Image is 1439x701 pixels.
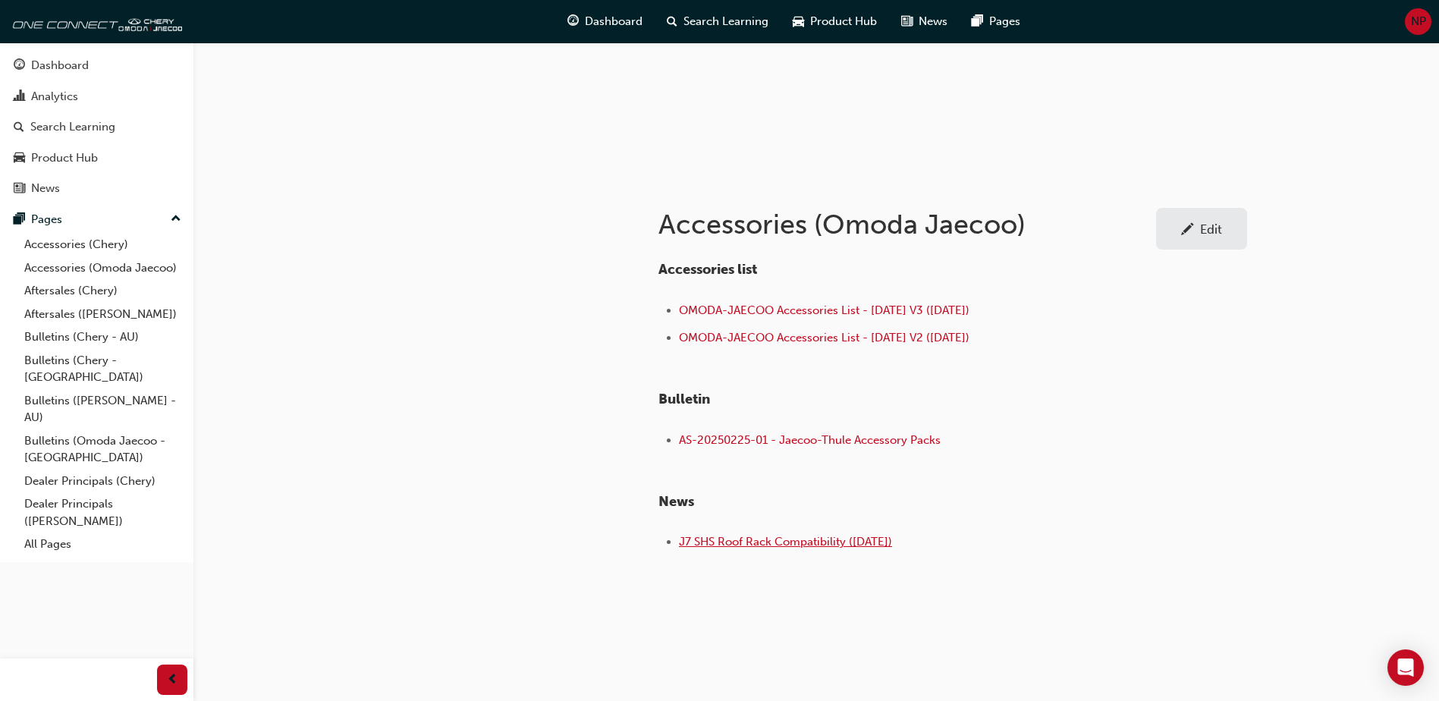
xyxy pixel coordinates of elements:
span: car-icon [793,12,804,31]
span: pencil-icon [1181,223,1194,238]
button: DashboardAnalyticsSearch LearningProduct HubNews [6,49,187,206]
span: Bulletin [658,391,710,407]
a: All Pages [18,533,187,556]
a: Dealer Principals (Chery) [18,470,187,493]
a: Bulletins (Omoda Jaecoo - [GEOGRAPHIC_DATA]) [18,429,187,470]
span: search-icon [667,12,677,31]
a: Accessories (Chery) [18,233,187,256]
span: news-icon [901,12,913,31]
span: Accessories list [658,261,757,278]
div: Analytics [31,88,78,105]
a: AS-20250225-01 - Jaecoo-Thule Accessory Packs [679,433,941,447]
a: guage-iconDashboard [555,6,655,37]
span: pages-icon [972,12,983,31]
a: Dealer Principals ([PERSON_NAME]) [18,492,187,533]
a: pages-iconPages [960,6,1032,37]
a: search-iconSearch Learning [655,6,781,37]
a: Aftersales (Chery) [18,279,187,303]
a: news-iconNews [889,6,960,37]
span: Pages [989,13,1020,30]
span: up-icon [171,209,181,229]
button: Pages [6,206,187,234]
a: Bulletins ([PERSON_NAME] - AU) [18,389,187,429]
div: Pages [31,211,62,228]
a: Analytics [6,83,187,111]
div: Edit [1200,222,1222,237]
div: Search Learning [30,118,115,136]
span: chart-icon [14,90,25,104]
div: Dashboard [31,57,89,74]
span: guage-icon [14,59,25,73]
h1: Accessories (Omoda Jaecoo) [658,208,1156,241]
span: pages-icon [14,213,25,227]
div: News [31,180,60,197]
img: oneconnect [8,6,182,36]
a: Search Learning [6,113,187,141]
a: Edit [1156,208,1247,250]
div: Product Hub [31,149,98,167]
a: J7 SHS Roof Rack Compatibility ([DATE]) [679,535,892,549]
a: Product Hub [6,144,187,172]
a: OMODA-JAECOO Accessories List - [DATE] V2 ([DATE]) [679,331,969,344]
span: news-icon [14,182,25,196]
span: car-icon [14,152,25,165]
span: Dashboard [585,13,643,30]
a: News [6,174,187,203]
a: Accessories (Omoda Jaecoo) [18,256,187,280]
span: search-icon [14,121,24,134]
div: Open Intercom Messenger [1387,649,1424,686]
a: car-iconProduct Hub [781,6,889,37]
span: guage-icon [567,12,579,31]
span: Product Hub [810,13,877,30]
span: NP [1411,13,1426,30]
a: Aftersales ([PERSON_NAME]) [18,303,187,326]
a: Dashboard [6,52,187,80]
span: ​News [658,493,694,510]
span: Search Learning [683,13,768,30]
span: prev-icon [167,671,178,690]
a: OMODA-JAECOO Accessories List - [DATE] V3 ([DATE]) [679,303,969,317]
button: NP [1405,8,1431,35]
a: Bulletins (Chery - [GEOGRAPHIC_DATA]) [18,349,187,389]
span: News [919,13,947,30]
a: Bulletins (Chery - AU) [18,325,187,349]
